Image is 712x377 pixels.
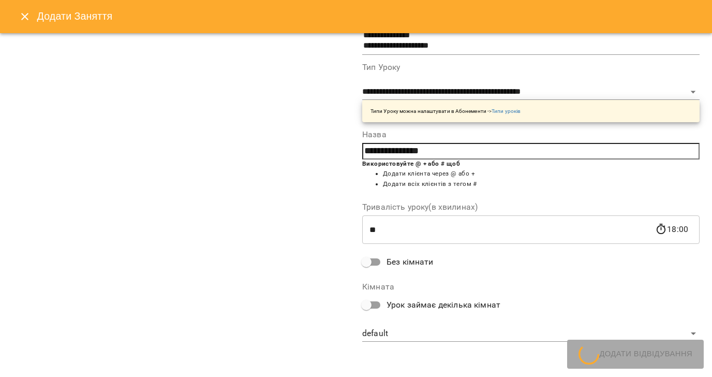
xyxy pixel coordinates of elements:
li: Додати всіх клієнтів з тегом # [383,179,700,190]
b: Використовуйте @ + або # щоб [362,160,460,167]
label: Кімната [362,283,700,291]
li: Додати клієнта через @ або + [383,169,700,179]
label: Назва [362,130,700,139]
span: Урок займає декілька кімнат [387,299,500,311]
a: Типи уроків [492,108,521,114]
label: Тривалість уроку(в хвилинах) [362,203,700,211]
label: Тип Уроку [362,63,700,71]
span: Без кімнати [387,256,434,268]
div: default [362,326,700,342]
p: Типи Уроку можна налаштувати в Абонементи -> [370,107,521,115]
button: Close [12,4,37,29]
h6: Додати Заняття [37,8,700,24]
